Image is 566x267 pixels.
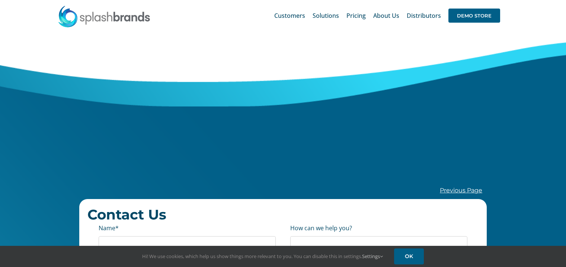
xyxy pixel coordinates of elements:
[313,13,339,19] span: Solutions
[440,187,482,194] a: Previous Page
[373,13,399,19] span: About Us
[394,248,424,264] a: OK
[407,4,441,27] a: Distributors
[290,224,352,232] label: How can we help you?
[274,13,305,19] span: Customers
[99,224,119,232] label: Name
[362,253,383,260] a: Settings
[142,253,383,260] span: Hi! We use cookies, which help us show things more relevant to you. You can disable this in setti...
[448,9,500,23] span: DEMO STORE
[87,207,479,222] h2: Contact Us
[448,4,500,27] a: DEMO STORE
[115,224,119,232] abbr: required
[346,13,366,19] span: Pricing
[274,4,305,27] a: Customers
[58,5,151,27] img: SplashBrands.com Logo
[274,4,500,27] nav: Main Menu
[346,4,366,27] a: Pricing
[407,13,441,19] span: Distributors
